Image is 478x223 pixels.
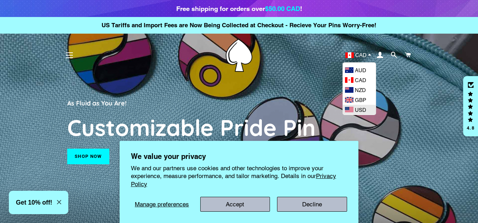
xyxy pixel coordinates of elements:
[265,5,300,12] span: $50.00 CAD
[355,77,366,83] span: CAD
[355,67,366,73] span: AUD
[131,152,347,161] h2: We value your privacy
[355,52,367,58] span: CAD
[463,76,478,136] div: Click to open Judge.me floating reviews tab
[131,172,336,187] a: Privacy Policy
[67,149,109,164] a: Shop now
[355,97,366,103] span: GBP
[355,107,366,113] span: USD
[176,4,302,13] div: Free shipping for orders over !
[131,197,193,212] button: Manage preferences
[135,201,189,208] span: Manage preferences
[277,197,347,212] button: Decline
[226,39,252,72] img: Pin-Ace
[355,87,366,93] span: NZD
[67,113,411,142] h2: Customizable Pride Pin
[131,164,347,188] p: We and our partners use cookies and other technologies to improve your experience, measure perfor...
[200,197,270,212] button: Accept
[466,126,475,130] div: 4.8
[67,98,411,108] p: As Fluid as You Are!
